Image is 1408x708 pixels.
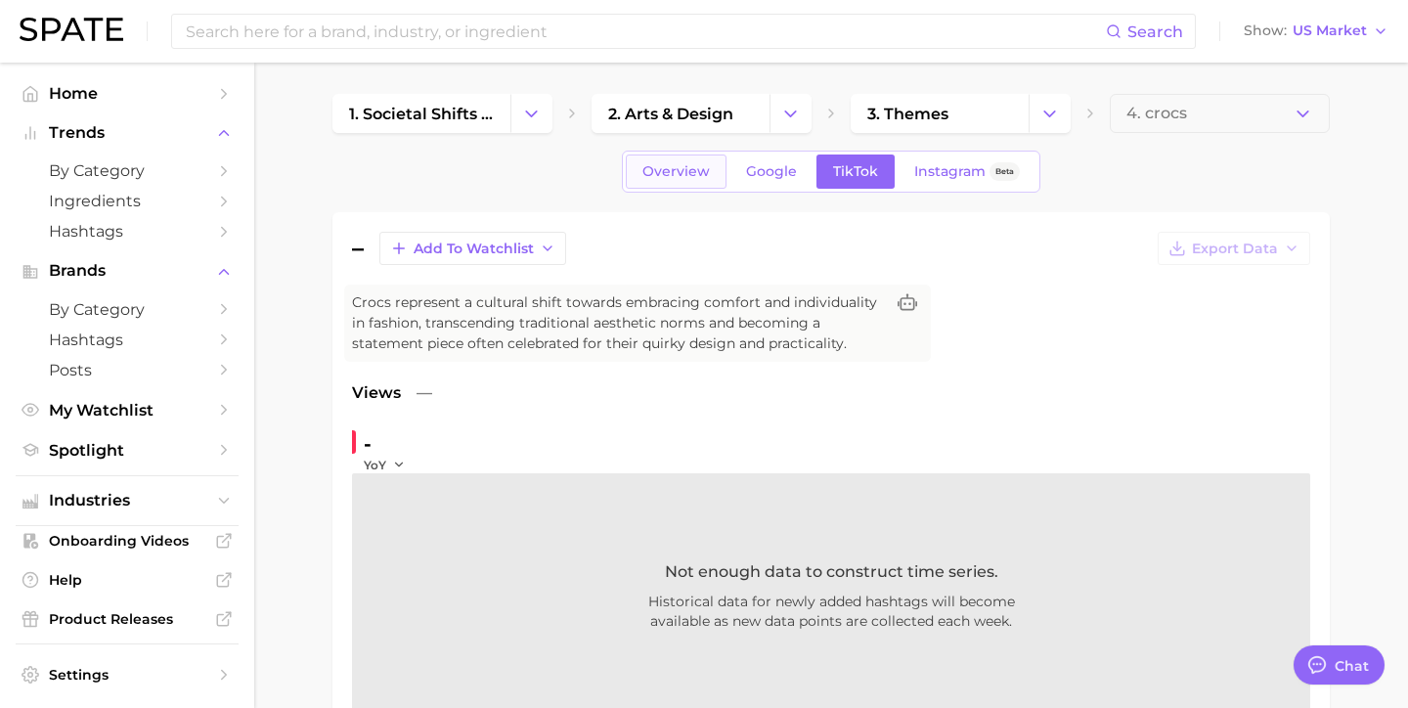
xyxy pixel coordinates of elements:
span: Add to Watchlist [414,241,534,257]
button: Industries [16,486,239,515]
span: Show [1244,25,1287,36]
span: — [417,381,432,405]
button: Export Data [1158,232,1310,265]
a: InstagramBeta [898,155,1036,189]
span: 2. arts & design [608,105,733,123]
button: Change Category [770,94,812,133]
span: YoY [364,457,386,473]
a: by Category [16,155,239,186]
span: Hashtags [49,331,205,349]
h1: – [352,237,364,260]
button: Add to Watchlist [379,232,566,265]
span: US Market [1293,25,1367,36]
span: Product Releases [49,610,205,628]
a: Help [16,565,239,595]
span: Views [352,381,401,405]
span: 3. themes [867,105,948,123]
span: Trends [49,124,205,142]
a: TikTok [816,155,895,189]
span: Settings [49,666,205,684]
span: Not enough data to construct time series. [665,560,998,584]
span: Spotlight [49,441,205,460]
span: Beta [995,163,1014,180]
span: 1. societal shifts & culture [349,105,494,123]
a: Google [729,155,814,189]
span: Ingredients [49,192,205,210]
button: Trends [16,118,239,148]
span: Home [49,84,205,103]
span: Help [49,571,205,589]
span: Brands [49,262,205,280]
a: Spotlight [16,435,239,465]
span: Crocs represent a cultural shift towards embracing comfort and individuality in fashion, transcen... [352,292,884,354]
span: Onboarding Videos [49,532,205,550]
a: 3. themes [851,94,1029,133]
span: Posts [49,361,205,379]
span: Overview [642,163,710,180]
a: Hashtags [16,325,239,355]
div: - [364,428,418,460]
button: YoY [364,457,406,473]
span: TikTok [833,163,878,180]
span: by Category [49,300,205,319]
a: Onboarding Videos [16,526,239,555]
span: Search [1127,22,1183,41]
span: My Watchlist [49,401,205,420]
a: Home [16,78,239,109]
a: Settings [16,660,239,689]
img: SPATE [20,18,123,41]
span: 4. crocs [1126,105,1187,122]
button: Change Category [510,94,552,133]
a: by Category [16,294,239,325]
a: Overview [626,155,726,189]
span: Industries [49,492,205,509]
span: Historical data for newly added hashtags will become available as new data points are collected e... [518,592,1144,631]
a: Posts [16,355,239,385]
a: Ingredients [16,186,239,216]
a: 1. societal shifts & culture [332,94,510,133]
span: Hashtags [49,222,205,241]
button: Change Category [1029,94,1071,133]
span: Instagram [914,163,986,180]
input: Search here for a brand, industry, or ingredient [184,15,1106,48]
button: 4. crocs [1110,94,1330,133]
a: My Watchlist [16,395,239,425]
a: Product Releases [16,604,239,634]
span: Google [746,163,797,180]
span: Export Data [1192,241,1278,257]
span: by Category [49,161,205,180]
a: Hashtags [16,216,239,246]
a: 2. arts & design [592,94,770,133]
button: Brands [16,256,239,286]
button: ShowUS Market [1239,19,1393,44]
